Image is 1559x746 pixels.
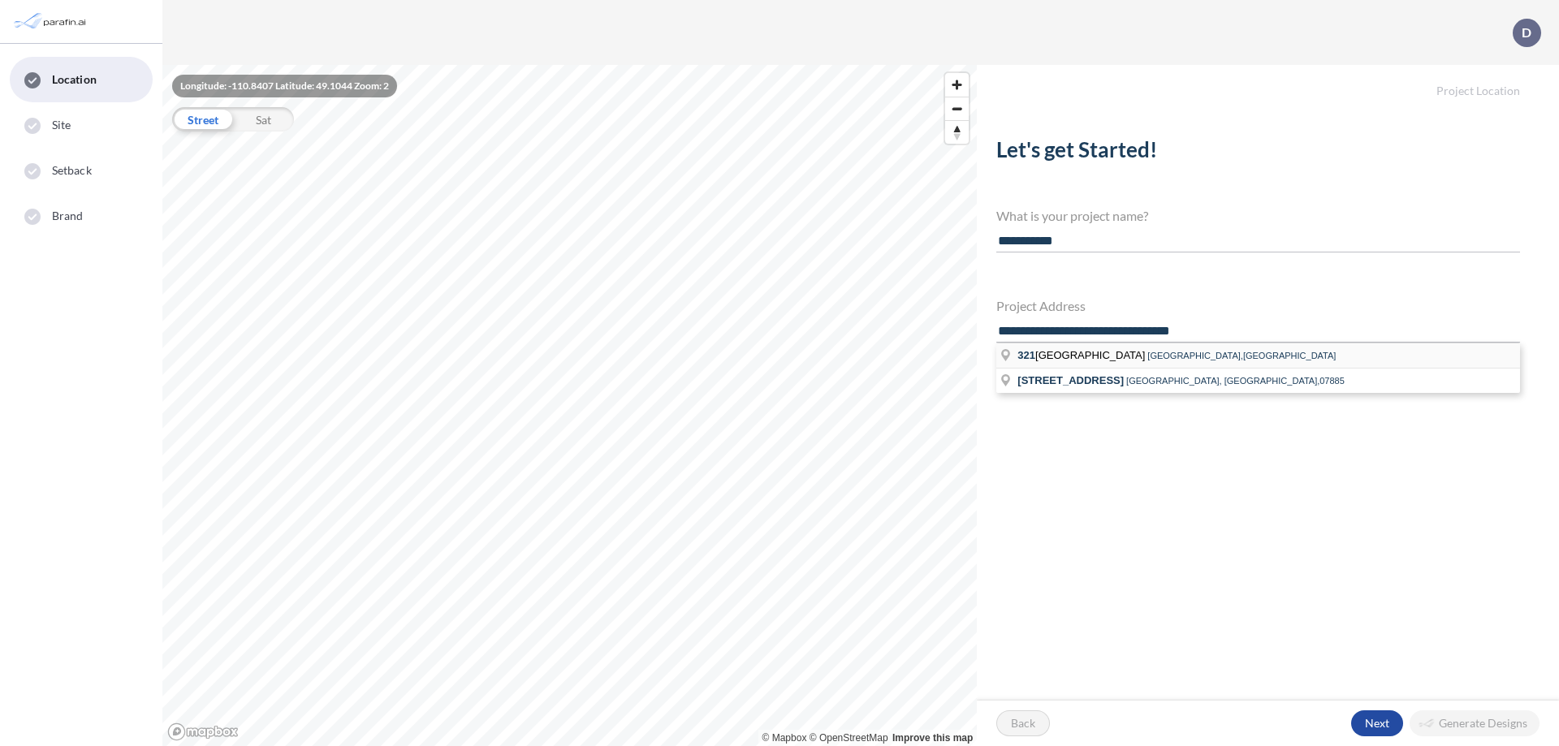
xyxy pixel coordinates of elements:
span: [GEOGRAPHIC_DATA] [1017,349,1147,361]
span: Site [52,117,71,133]
p: D [1522,25,1531,40]
button: Zoom in [945,73,969,97]
div: Street [172,107,233,132]
h4: Project Address [996,298,1520,313]
div: Sat [233,107,294,132]
h4: What is your project name? [996,208,1520,223]
div: Longitude: -110.8407 Latitude: 49.1044 Zoom: 2 [172,75,397,97]
span: [STREET_ADDRESS] [1017,374,1124,386]
span: [GEOGRAPHIC_DATA],[GEOGRAPHIC_DATA] [1147,351,1336,360]
button: Next [1351,710,1403,736]
button: Zoom out [945,97,969,120]
h5: Project Location [977,65,1559,98]
a: OpenStreetMap [810,732,888,744]
span: Brand [52,208,84,224]
span: Reset bearing to north [945,121,969,144]
img: Parafin [12,6,91,37]
span: Location [52,71,97,88]
button: Reset bearing to north [945,120,969,144]
a: Mapbox [762,732,807,744]
span: 321 [1017,349,1035,361]
canvas: Map [162,65,977,746]
a: Mapbox homepage [167,722,239,741]
a: Improve this map [892,732,973,744]
h2: Let's get Started! [996,137,1520,169]
span: [GEOGRAPHIC_DATA], [GEOGRAPHIC_DATA],07885 [1126,376,1345,386]
span: Setback [52,162,92,179]
p: Next [1365,715,1389,731]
